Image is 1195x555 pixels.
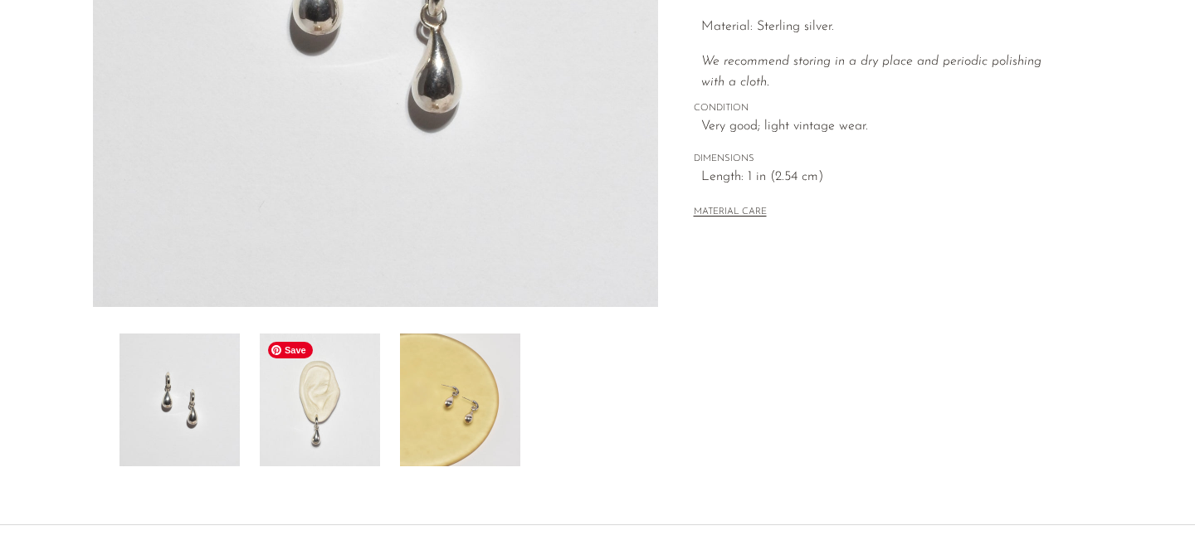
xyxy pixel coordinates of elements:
[701,17,1067,38] p: Material: Sterling silver.
[701,55,1041,90] i: We recommend storing in a dry place and periodic polishing with a cloth.
[268,342,313,358] span: Save
[694,152,1067,167] span: DIMENSIONS
[260,333,380,466] img: Silver Teardrop Earrings
[701,116,1067,138] span: Very good; light vintage wear.
[701,167,1067,188] span: Length: 1 in (2.54 cm)
[400,333,520,466] img: Silver Teardrop Earrings
[694,207,767,219] button: MATERIAL CARE
[694,101,1067,116] span: CONDITION
[119,333,240,466] img: Silver Teardrop Earrings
